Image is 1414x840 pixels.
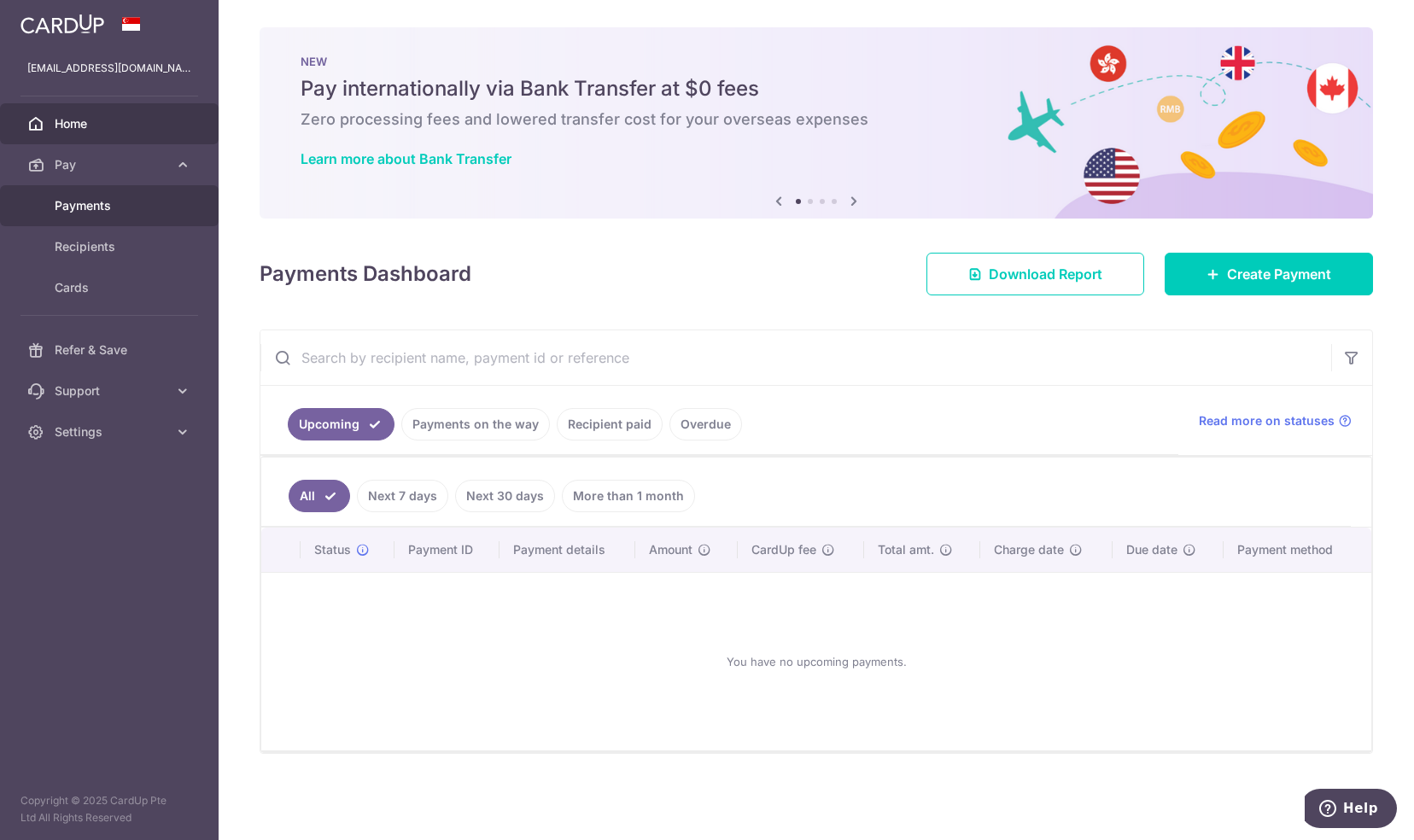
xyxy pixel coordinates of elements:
[1126,541,1177,558] span: Due date
[301,150,511,167] a: Learn more about Bank Transfer
[55,197,167,214] span: Payments
[55,156,167,173] span: Pay
[55,423,167,440] span: Settings
[751,541,816,558] span: CardUp fee
[649,541,692,558] span: Amount
[55,238,167,255] span: Recipients
[1165,253,1373,295] a: Create Payment
[926,253,1144,295] a: Download Report
[282,586,1351,737] div: You have no upcoming payments.
[301,109,1332,130] h6: Zero processing fees and lowered transfer cost for your overseas expenses
[301,55,1332,68] p: NEW
[55,341,167,359] span: Refer & Save
[314,541,351,558] span: Status
[1224,528,1371,572] th: Payment method
[20,14,104,34] img: CardUp
[55,279,167,296] span: Cards
[289,480,350,512] a: All
[500,528,635,572] th: Payment details
[357,480,448,512] a: Next 7 days
[260,330,1331,385] input: Search by recipient name, payment id or reference
[1199,412,1352,429] a: Read more on statuses
[301,75,1332,102] h5: Pay internationally via Bank Transfer at $0 fees
[1305,789,1397,831] iframe: Opens a widget where you can find more information
[1199,412,1335,429] span: Read more on statuses
[27,60,191,77] p: [EMAIL_ADDRESS][DOMAIN_NAME]
[260,27,1373,219] img: Bank transfer banner
[994,541,1064,558] span: Charge date
[562,480,695,512] a: More than 1 month
[394,528,500,572] th: Payment ID
[878,541,934,558] span: Total amt.
[557,408,663,440] a: Recipient paid
[288,408,394,440] a: Upcoming
[989,264,1102,284] span: Download Report
[455,480,555,512] a: Next 30 days
[55,382,167,400] span: Support
[669,408,742,440] a: Overdue
[260,259,471,289] h4: Payments Dashboard
[401,408,550,440] a: Payments on the way
[55,115,167,132] span: Home
[1227,264,1331,284] span: Create Payment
